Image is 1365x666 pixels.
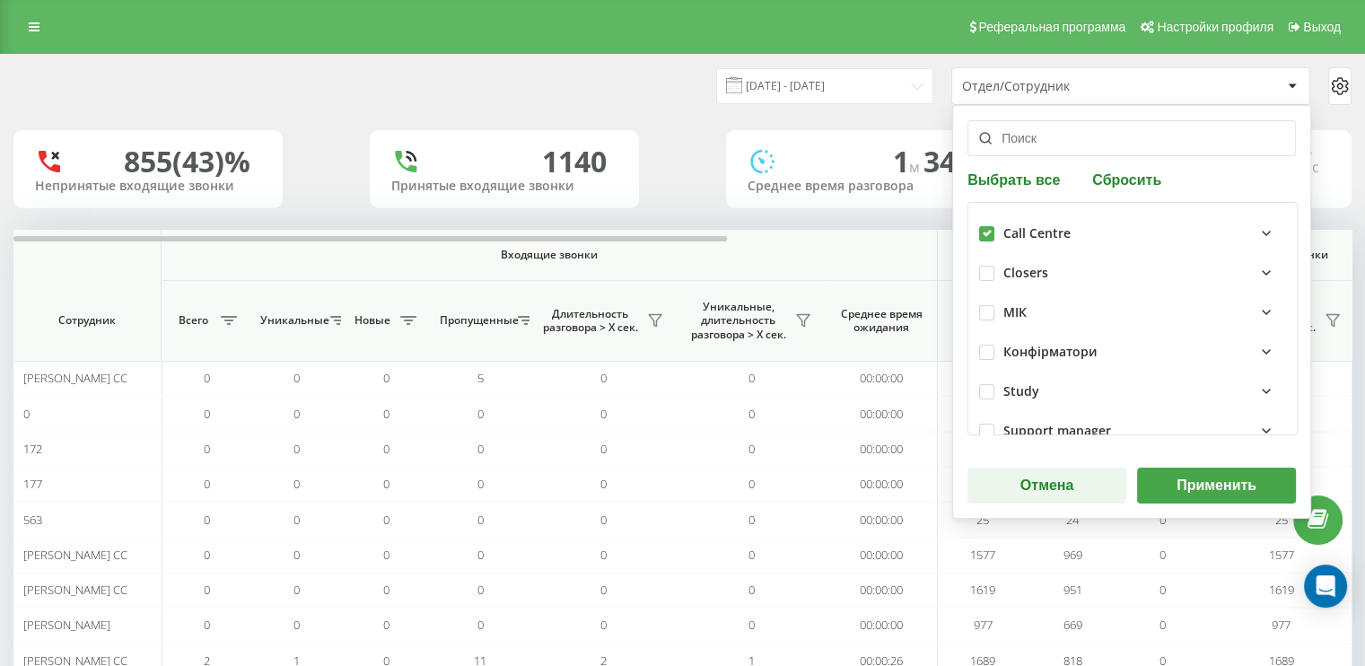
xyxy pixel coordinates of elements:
span: 34 [923,142,963,180]
span: Всего [171,313,215,328]
div: Study [1003,384,1039,399]
span: 563 [23,512,42,528]
span: 0 [204,406,210,422]
div: Среднее время разговора [748,179,974,194]
td: 00:00:00 [826,538,938,573]
span: [PERSON_NAME] CC [23,370,127,386]
td: 00:00:00 [826,361,938,396]
span: 0 [1159,582,1166,598]
span: 0 [383,617,389,633]
span: 669 [1063,617,1082,633]
span: 0 [477,476,484,492]
span: 0 [293,617,300,633]
div: Closers [1003,266,1048,281]
span: 0 [383,370,389,386]
span: 0 [383,406,389,422]
span: 0 [293,547,300,563]
span: 0 [600,441,607,457]
button: Выбрать все [967,171,1065,188]
span: 977 [1272,617,1291,633]
span: 172 [23,441,42,457]
span: 177 [23,476,42,492]
span: 0 [748,582,755,598]
span: 0 [748,370,755,386]
div: Open Intercom Messenger [1304,565,1347,608]
input: Поиск [967,120,1296,156]
span: 0 [293,512,300,528]
span: 1619 [970,582,995,598]
span: 0 [383,582,389,598]
span: 24 [1066,512,1079,528]
span: 0 [1159,512,1166,528]
span: Всего [947,313,992,328]
span: Входящие звонки [208,248,890,262]
span: 0 [600,617,607,633]
span: Настройки профиля [1157,20,1273,34]
span: Уникальные [260,313,325,328]
span: Пропущенные [440,313,512,328]
span: 0 [477,617,484,633]
span: м [909,157,923,177]
span: 0 [477,547,484,563]
span: Реферальная программа [978,20,1125,34]
div: Принятые входящие звонки [391,179,617,194]
div: Конфірматори [1003,345,1098,360]
span: Среднее время ожидания [839,307,923,335]
span: 0 [477,512,484,528]
span: 25 [976,512,989,528]
span: Уникальные, длительность разговора > Х сек. [687,300,790,342]
span: 1619 [1269,582,1294,598]
span: 0 [293,582,300,598]
span: 0 [477,582,484,598]
td: 00:00:00 [826,608,938,643]
span: 0 [204,547,210,563]
td: 00:00:00 [826,396,938,431]
span: Выход [1303,20,1341,34]
span: 0 [383,547,389,563]
span: 0 [600,547,607,563]
div: 1140 [542,145,607,179]
span: Длительность разговора > Х сек. [538,307,642,335]
span: 1577 [970,547,995,563]
span: 0 [600,476,607,492]
span: 0 [477,406,484,422]
span: Новые [350,313,395,328]
span: 0 [293,476,300,492]
span: 0 [204,441,210,457]
div: Support manager [1003,424,1111,439]
span: 0 [600,582,607,598]
span: 0 [293,370,300,386]
span: 0 [600,512,607,528]
span: 0 [23,406,30,422]
div: 855 (43)% [124,145,250,179]
td: 00:00:00 [826,502,938,537]
td: 00:00:00 [826,467,938,502]
span: 0 [293,406,300,422]
span: Сотрудник [29,313,145,328]
span: 0 [383,476,389,492]
span: [PERSON_NAME] CC [23,582,127,598]
td: 00:00:00 [826,432,938,467]
td: 00:00:00 [826,573,938,608]
span: 951 [1063,582,1082,598]
span: 0 [204,370,210,386]
span: 0 [748,441,755,457]
div: Отдел/Сотрудник [962,79,1177,94]
div: Непринятые входящие звонки [35,179,261,194]
span: 0 [204,476,210,492]
span: 5 [477,370,484,386]
span: 0 [1159,617,1166,633]
span: 0 [383,512,389,528]
span: 0 [748,547,755,563]
div: МІК [1003,305,1027,320]
span: 0 [600,406,607,422]
span: 969 [1063,547,1082,563]
button: Отмена [967,468,1126,504]
span: 0 [1159,547,1166,563]
span: 0 [204,512,210,528]
span: 25 [1275,512,1288,528]
span: 0 [383,441,389,457]
span: 0 [748,406,755,422]
span: 0 [477,441,484,457]
button: Сбросить [1087,171,1167,188]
